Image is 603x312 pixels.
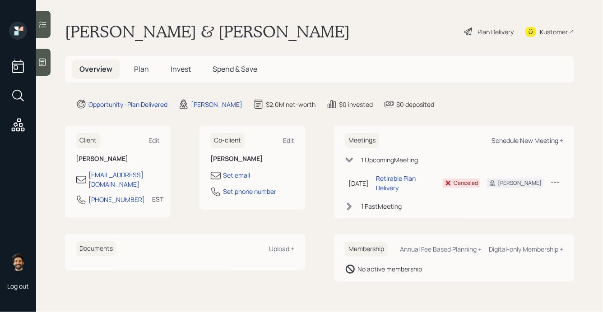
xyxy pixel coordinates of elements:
[9,253,27,271] img: eric-schwartz-headshot.png
[88,195,145,204] div: [PHONE_NUMBER]
[492,136,563,145] div: Schedule New Meeting +
[454,179,478,187] div: Canceled
[152,194,163,204] div: EST
[400,245,482,253] div: Annual Fee Based Planning +
[348,179,369,188] div: [DATE]
[357,264,422,274] div: No active membership
[76,155,160,163] h6: [PERSON_NAME]
[88,100,167,109] div: Opportunity · Plan Delivered
[223,187,276,196] div: Set phone number
[339,100,373,109] div: $0 invested
[210,133,245,148] h6: Co-client
[213,64,257,74] span: Spend & Save
[498,179,542,187] div: [PERSON_NAME]
[283,136,294,145] div: Edit
[478,27,514,37] div: Plan Delivery
[191,100,242,109] div: [PERSON_NAME]
[171,64,191,74] span: Invest
[376,174,436,193] div: Retirable Plan Delivery
[345,133,379,148] h6: Meetings
[76,133,100,148] h6: Client
[540,27,568,37] div: Kustomer
[361,155,418,165] div: 1 Upcoming Meeting
[134,64,149,74] span: Plan
[489,245,563,253] div: Digital-only Membership +
[148,136,160,145] div: Edit
[396,100,434,109] div: $0 deposited
[65,22,350,41] h1: [PERSON_NAME] & [PERSON_NAME]
[79,64,112,74] span: Overview
[76,241,116,256] h6: Documents
[223,170,250,180] div: Set email
[345,242,388,257] h6: Membership
[266,100,315,109] div: $2.0M net-worth
[269,244,294,253] div: Upload +
[361,202,402,211] div: 1 Past Meeting
[88,170,160,189] div: [EMAIL_ADDRESS][DOMAIN_NAME]
[210,155,294,163] h6: [PERSON_NAME]
[7,282,29,290] div: Log out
